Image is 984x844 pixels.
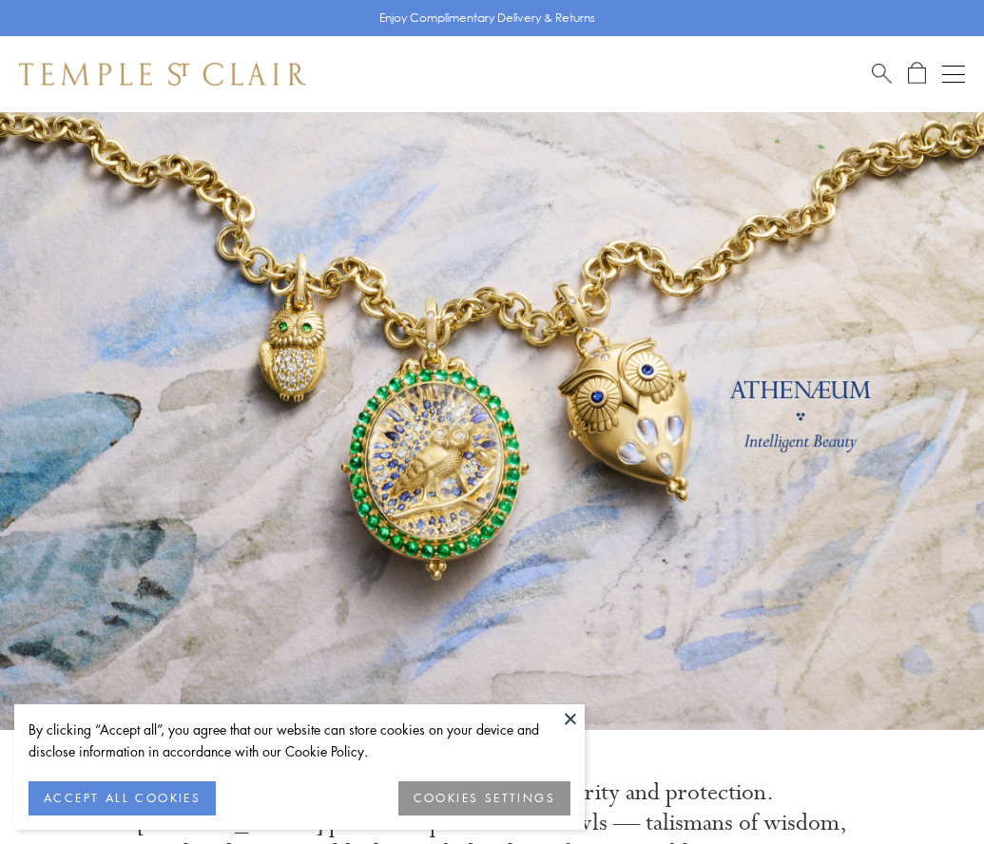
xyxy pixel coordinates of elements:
[19,63,306,86] img: Temple St. Clair
[942,63,965,86] button: Open navigation
[872,62,892,86] a: Search
[908,62,926,86] a: Open Shopping Bag
[398,781,570,815] button: COOKIES SETTINGS
[29,781,216,815] button: ACCEPT ALL COOKIES
[379,9,595,28] p: Enjoy Complimentary Delivery & Returns
[29,719,570,762] div: By clicking “Accept all”, you agree that our website can store cookies on your device and disclos...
